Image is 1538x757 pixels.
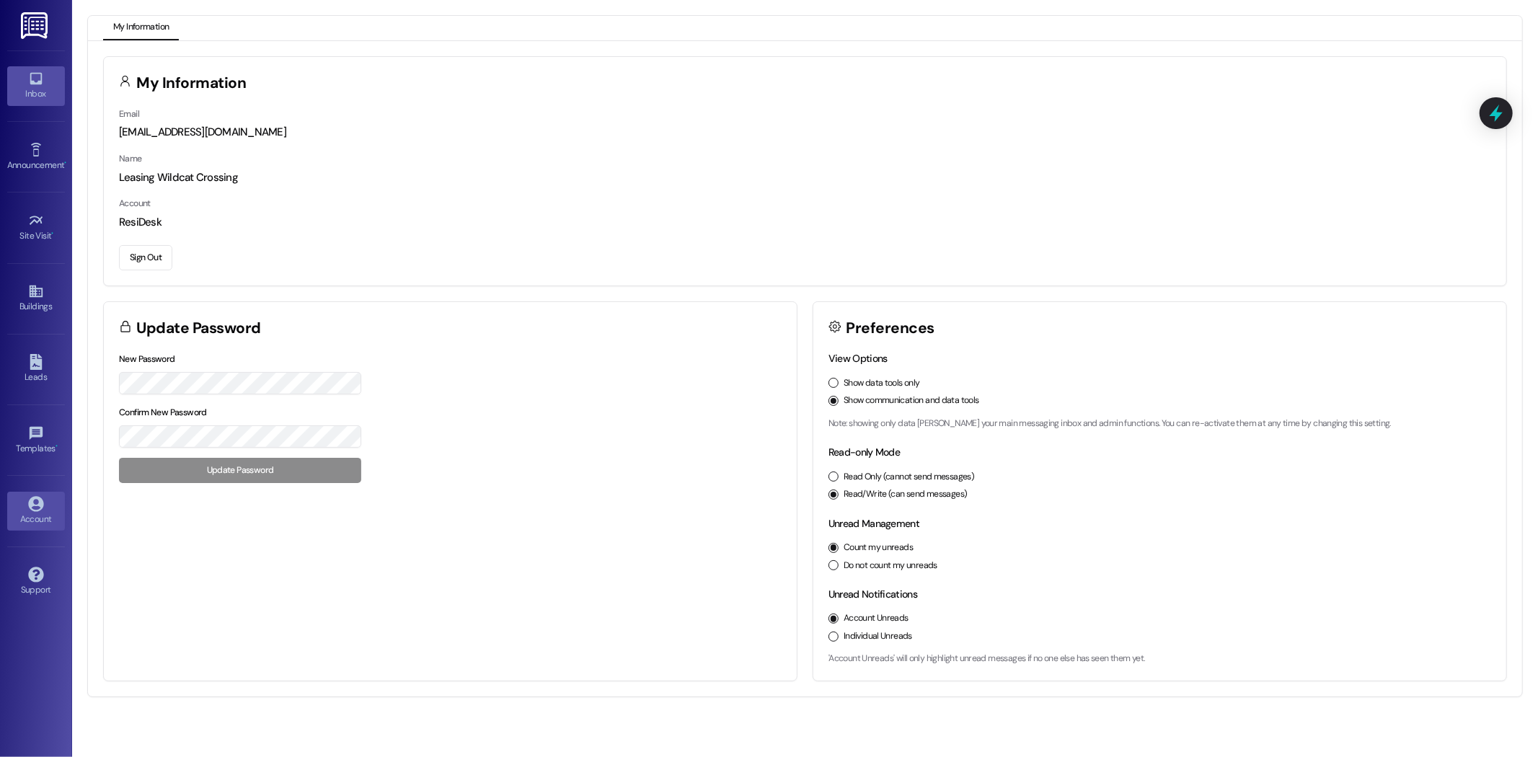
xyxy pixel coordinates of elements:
[844,488,968,501] label: Read/Write (can send messages)
[847,321,934,336] h3: Preferences
[7,562,65,601] a: Support
[103,16,179,40] button: My Information
[828,652,1491,665] p: 'Account Unreads' will only highlight unread messages if no one else has seen them yet.
[844,612,909,625] label: Account Unreads
[844,541,913,554] label: Count my unreads
[7,279,65,318] a: Buildings
[119,245,172,270] button: Sign Out
[7,208,65,247] a: Site Visit •
[119,198,151,209] label: Account
[21,12,50,39] img: ResiDesk Logo
[137,321,261,336] h3: Update Password
[7,350,65,389] a: Leads
[119,108,139,120] label: Email
[844,471,974,484] label: Read Only (cannot send messages)
[828,517,919,530] label: Unread Management
[52,229,54,239] span: •
[844,377,920,390] label: Show data tools only
[7,421,65,460] a: Templates •
[844,630,912,643] label: Individual Unreads
[64,158,66,168] span: •
[828,352,888,365] label: View Options
[137,76,247,91] h3: My Information
[844,559,937,572] label: Do not count my unreads
[7,492,65,531] a: Account
[844,394,979,407] label: Show communication and data tools
[119,353,175,365] label: New Password
[119,153,142,164] label: Name
[119,170,1491,185] div: Leasing Wildcat Crossing
[828,417,1491,430] p: Note: showing only data [PERSON_NAME] your main messaging inbox and admin functions. You can re-a...
[56,441,58,451] span: •
[119,125,1491,140] div: [EMAIL_ADDRESS][DOMAIN_NAME]
[828,588,917,601] label: Unread Notifications
[828,446,900,459] label: Read-only Mode
[7,66,65,105] a: Inbox
[119,407,207,418] label: Confirm New Password
[119,215,1491,230] div: ResiDesk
